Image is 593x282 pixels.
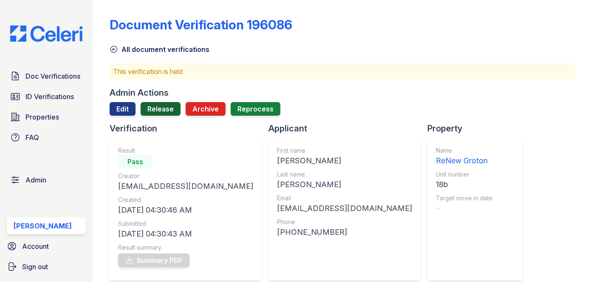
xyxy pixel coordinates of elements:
div: Result summary [118,243,253,252]
div: - [436,202,493,214]
span: Account [22,241,49,251]
a: Name ReNew Groton [436,146,493,167]
span: Doc Verifications [25,71,80,81]
span: Sign out [22,262,48,272]
a: ID Verifications [7,88,86,105]
div: Email [277,194,412,202]
div: Unit number [436,170,493,179]
div: Name [436,146,493,155]
a: Admin [7,171,86,188]
div: [PHONE_NUMBER] [277,226,412,238]
span: Admin [25,175,46,185]
a: All document verifications [110,44,209,54]
div: Submitted [118,219,253,228]
div: Target move in date [436,194,493,202]
a: FAQ [7,129,86,146]
a: Properties [7,108,86,125]
div: Applicant [268,122,427,134]
img: CE_Logo_Blue-a8612792a0a2168367f1c8372b55b34899dd931a85d93a1a3d3e32e68fde9ad4.png [3,26,89,42]
div: [PERSON_NAME] [277,179,412,191]
a: Doc Verifications [7,68,86,85]
div: Last name [277,170,412,179]
div: Property [427,122,529,134]
div: ReNew Groton [436,155,493,167]
span: Properties [25,112,59,122]
div: [EMAIL_ADDRESS][DOMAIN_NAME] [118,180,253,192]
div: [DATE] 04:30:43 AM [118,228,253,240]
div: [PERSON_NAME] [14,221,72,231]
div: Admin Actions [110,87,169,99]
span: ID Verifications [25,91,74,102]
div: Creator [118,172,253,180]
a: Sign out [3,258,89,275]
div: Verification [110,122,268,134]
div: [PERSON_NAME] [277,155,412,167]
div: [EMAIL_ADDRESS][DOMAIN_NAME] [277,202,412,214]
span: FAQ [25,132,39,142]
div: Document Verification 196086 [110,17,292,32]
div: Phone [277,218,412,226]
p: This verification is held [113,66,573,77]
div: Result [118,146,253,155]
div: Pass [118,155,152,168]
div: [DATE] 04:30:46 AM [118,204,253,216]
button: Archive [186,102,226,116]
div: First name [277,146,412,155]
a: Account [3,238,89,255]
a: Release [141,102,181,116]
a: Edit [110,102,136,116]
div: Created [118,196,253,204]
button: Reprocess [231,102,280,116]
div: 18b [436,179,493,191]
